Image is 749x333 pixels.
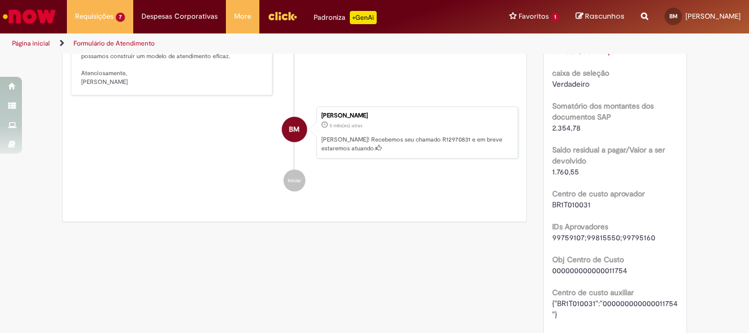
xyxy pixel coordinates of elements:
[552,287,634,297] b: Centro de custo auxiliar
[685,12,741,21] span: [PERSON_NAME]
[330,122,362,129] span: 5 mês(es) atrás
[141,11,218,22] span: Despesas Corporativas
[1,5,58,27] img: ServiceNow
[75,11,114,22] span: Requisições
[552,233,655,242] span: 99759107;99815550;99795160
[552,266,627,275] span: 000000000000011754
[116,13,125,22] span: 7
[552,222,608,232] b: IDs Aprovadores
[669,13,678,20] span: BM
[282,117,307,142] div: Bruna Ferreira De Menezes
[321,136,512,153] p: [PERSON_NAME]! Recebemos seu chamado R12970831 e em breve estaremos atuando.
[552,101,654,122] b: Somatório dos montantes dos documentos SAP
[552,298,678,319] span: {"BR1T010031":"000000000000011754"}
[234,11,251,22] span: More
[71,106,518,159] li: Bruna Ferreira De Menezes
[552,189,645,199] b: Centro de custo aprovador
[552,35,631,56] a: Click to view Dados de emissão/devolução
[552,79,589,89] span: Verdadeiro
[552,145,665,166] b: Saldo residual a pagar/Valor a ser devolvido
[314,11,377,24] div: Padroniza
[12,39,50,48] a: Página inicial
[330,122,362,129] time: 23/04/2025 15:27:29
[552,200,591,210] span: BR1T010031
[552,167,579,177] span: 1.760,55
[551,13,559,22] span: 1
[350,11,377,24] p: +GenAi
[552,255,624,264] b: Obj Centro de Custo
[552,68,609,78] b: caixa de seleção
[268,8,297,24] img: click_logo_yellow_360x200.png
[552,123,581,133] span: 2.354,78
[73,39,155,48] a: Formulário de Atendimento
[576,12,625,22] a: Rascunhos
[585,11,625,21] span: Rascunhos
[289,116,299,143] span: BM
[519,11,549,22] span: Favoritos
[321,112,512,119] div: [PERSON_NAME]
[8,33,491,54] ul: Trilhas de página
